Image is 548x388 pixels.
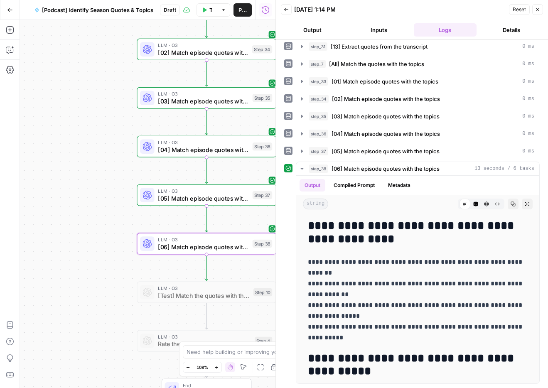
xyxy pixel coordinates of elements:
span: [06] Match episode quotes with the topics [158,242,249,251]
button: Details [480,23,543,37]
div: LLM · O3[05] Match episode quotes with the topicsStep 37 [137,184,276,206]
span: [03] Match episode quotes with the topics [332,112,440,120]
span: 0 ms [522,147,534,155]
span: [13] Extract quotes from the transcript [331,42,428,51]
g: Edge from step_36 to step_37 [205,157,208,184]
span: [01] Match episode quotes with the topics [332,77,438,86]
span: [06] Match episode quotes with the topics [332,165,440,173]
span: step_36 [309,130,328,138]
g: Edge from step_4 to end [205,351,208,378]
span: 0 ms [522,113,534,120]
span: [04] Match episode quotes with the topics [332,130,440,138]
button: 0 ms [296,110,539,123]
div: LLM · O3[03] Match episode quotes with the topicsStep 35 [137,87,276,109]
button: 0 ms [296,127,539,140]
span: [02] Match episode quotes with the topics [332,95,440,103]
button: [Podcast] Identify Season Quotes & Topics [29,3,158,17]
div: Step 36 [253,142,273,150]
button: Compiled Prompt [329,179,380,192]
span: Test Workflow [209,6,212,14]
button: Metadata [383,179,415,192]
button: Output [300,179,325,192]
span: Rate the quotes [158,339,251,349]
div: Step 37 [253,191,273,199]
button: 0 ms [296,40,539,53]
span: [02] Match episode quotes with the topics [158,48,248,57]
span: 0 ms [522,60,534,68]
button: Inputs [347,23,410,37]
button: Test Workflow [197,3,217,17]
button: 13 seconds / 6 tasks [296,162,539,175]
span: 0 ms [522,95,534,103]
span: [04] Match episode quotes with the topics [158,145,249,154]
div: Step 4 [255,337,272,345]
button: Publish [233,3,252,17]
span: step_33 [309,77,328,86]
div: 13 seconds / 6 tasks [296,176,539,383]
g: Edge from step_33 to step_34 [205,12,208,38]
g: Edge from step_38 to step_10 [205,255,208,281]
div: LLM · O3[02] Match episode quotes with the topicsStep 34 [137,39,276,60]
div: LLM · O3[04] Match episode quotes with the topicsStep 36 [137,136,276,157]
div: Step 10 [253,288,272,296]
button: 0 ms [296,57,539,71]
span: step_37 [309,147,328,155]
span: step_34 [309,95,329,103]
button: 0 ms [296,92,539,106]
span: Reset [513,6,526,13]
span: 108% [197,364,208,371]
div: LLM · O3[Test] Match the quotes with the topicsStep 10 [137,282,276,303]
button: 0 ms [296,75,539,88]
span: LLM · O3 [158,333,251,340]
g: Edge from step_37 to step_38 [205,206,208,232]
span: [All] Match the quotes with the topics [329,60,424,68]
g: Edge from step_35 to step_36 [205,109,208,135]
g: Edge from step_10 to step_4 [205,303,208,329]
button: Logs [414,23,477,37]
span: LLM · O3 [158,90,249,97]
div: LLM · O3Rate the quotesStep 4 [137,330,276,351]
span: LLM · O3 [158,187,249,194]
button: 0 ms [296,145,539,158]
span: [05] Match episode quotes with the topics [158,194,249,203]
g: Edge from step_34 to step_35 [205,60,208,86]
span: 0 ms [522,43,534,50]
span: 13 seconds / 6 tasks [474,165,534,172]
div: Step 34 [252,45,273,53]
span: step_38 [309,165,328,173]
span: LLM · O3 [158,139,249,146]
span: LLM · O3 [158,42,248,49]
span: Draft [164,6,176,14]
button: Reset [509,4,530,15]
button: Output [281,23,344,37]
span: Publish [238,6,247,14]
span: 0 ms [522,78,534,85]
span: 0 ms [522,130,534,138]
div: LLM · O3[06] Match episode quotes with the topicsStep 38 [137,233,276,255]
span: LLM · O3 [158,236,249,243]
div: Step 38 [253,240,273,248]
span: step_35 [309,112,328,120]
span: step_31 [309,42,327,51]
span: string [303,199,328,209]
span: [Test] Match the quotes with the topics [158,291,250,300]
div: Step 35 [253,94,273,102]
span: LLM · O3 [158,285,250,292]
span: step_7 [309,60,326,68]
span: [Podcast] Identify Season Quotes & Topics [42,6,153,14]
span: [03] Match episode quotes with the topics [158,97,249,106]
span: [05] Match episode quotes with the topics [332,147,440,155]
